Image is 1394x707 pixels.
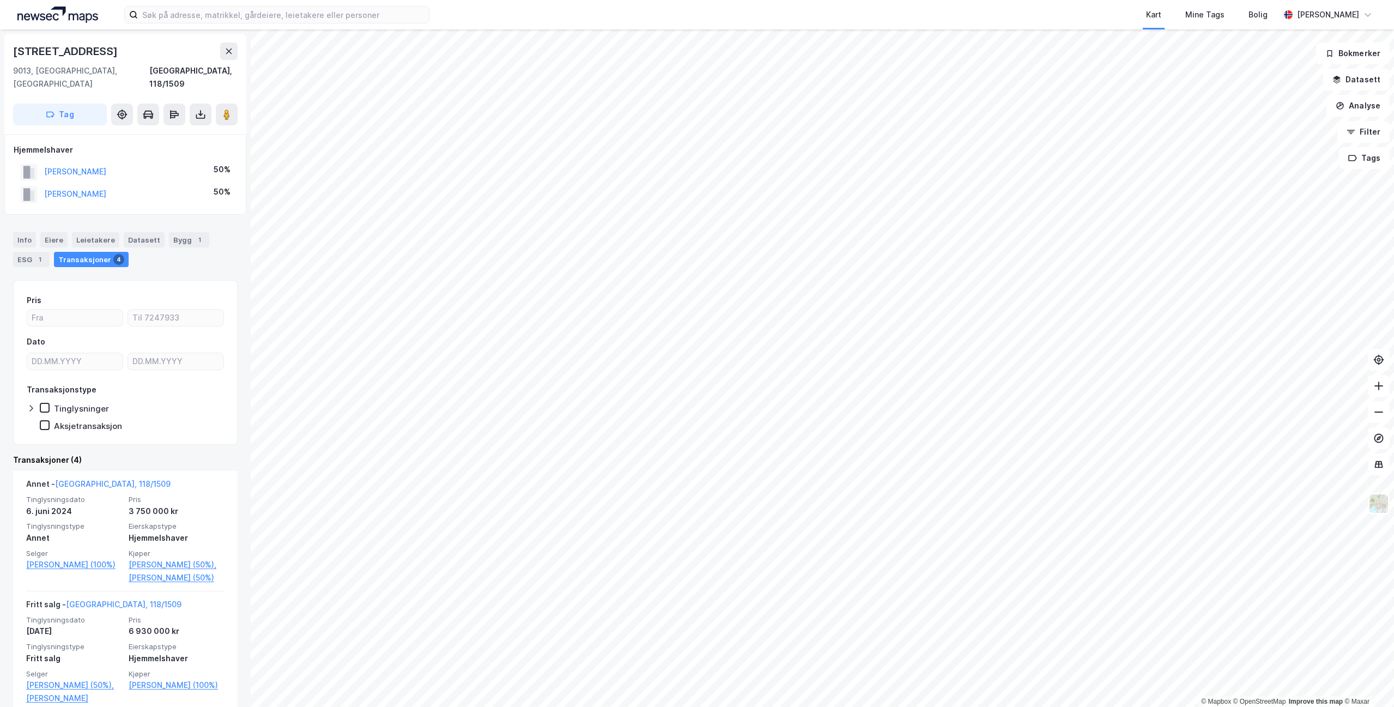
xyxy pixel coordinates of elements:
[129,505,225,518] div: 3 750 000 kr
[66,600,181,609] a: [GEOGRAPHIC_DATA], 118/1509
[1185,8,1225,21] div: Mine Tags
[194,234,205,245] div: 1
[26,652,122,665] div: Fritt salg
[54,252,129,267] div: Transaksjoner
[13,43,120,60] div: [STREET_ADDRESS]
[26,642,122,651] span: Tinglysningstype
[129,625,225,638] div: 6 930 000 kr
[1340,655,1394,707] iframe: Chat Widget
[17,7,98,23] img: logo.a4113a55bc3d86da70a041830d287a7e.svg
[1326,95,1390,117] button: Analyse
[1289,698,1343,705] a: Improve this map
[13,104,107,125] button: Tag
[129,642,225,651] span: Eierskapstype
[1233,698,1286,705] a: OpenStreetMap
[13,454,238,467] div: Transaksjoner (4)
[26,531,122,545] div: Annet
[1323,69,1390,90] button: Datasett
[1368,493,1389,514] img: Z
[129,558,225,571] a: [PERSON_NAME] (50%),
[1248,8,1268,21] div: Bolig
[129,669,225,679] span: Kjøper
[214,185,231,198] div: 50%
[27,294,41,307] div: Pris
[26,549,122,558] span: Selger
[26,495,122,504] span: Tinglysningsdato
[129,549,225,558] span: Kjøper
[26,625,122,638] div: [DATE]
[214,163,231,176] div: 50%
[26,669,122,679] span: Selger
[129,495,225,504] span: Pris
[129,571,225,584] a: [PERSON_NAME] (50%)
[40,232,68,247] div: Eiere
[27,353,123,370] input: DD.MM.YYYY
[72,232,119,247] div: Leietakere
[129,652,225,665] div: Hjemmelshaver
[26,598,181,615] div: Fritt salg -
[138,7,429,23] input: Søk på adresse, matrikkel, gårdeiere, leietakere eller personer
[1316,43,1390,64] button: Bokmerker
[1340,655,1394,707] div: Kontrollprogram for chat
[13,232,36,247] div: Info
[128,310,223,326] input: Til 7247933
[27,383,96,396] div: Transaksjonstype
[1339,147,1390,169] button: Tags
[26,615,122,625] span: Tinglysningsdato
[129,615,225,625] span: Pris
[129,531,225,545] div: Hjemmelshaver
[27,335,45,348] div: Dato
[27,310,123,326] input: Fra
[113,254,124,265] div: 4
[169,232,209,247] div: Bygg
[129,522,225,531] span: Eierskapstype
[128,353,223,370] input: DD.MM.YYYY
[1337,121,1390,143] button: Filter
[54,403,109,414] div: Tinglysninger
[14,143,237,156] div: Hjemmelshaver
[26,558,122,571] a: [PERSON_NAME] (100%)
[129,679,225,692] a: [PERSON_NAME] (100%)
[1201,698,1231,705] a: Mapbox
[34,254,45,265] div: 1
[54,421,122,431] div: Aksjetransaksjon
[1297,8,1359,21] div: [PERSON_NAME]
[124,232,165,247] div: Datasett
[55,479,171,488] a: [GEOGRAPHIC_DATA], 118/1509
[13,252,50,267] div: ESG
[26,522,122,531] span: Tinglysningstype
[26,679,122,692] a: [PERSON_NAME] (50%),
[13,64,149,90] div: 9013, [GEOGRAPHIC_DATA], [GEOGRAPHIC_DATA]
[26,478,171,495] div: Annet -
[1146,8,1161,21] div: Kart
[149,64,238,90] div: [GEOGRAPHIC_DATA], 118/1509
[26,505,122,518] div: 6. juni 2024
